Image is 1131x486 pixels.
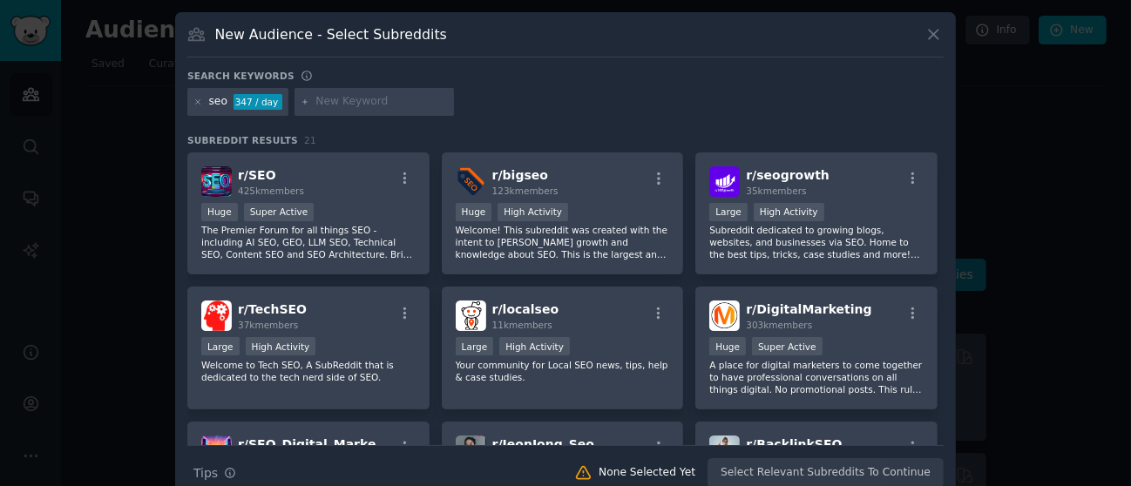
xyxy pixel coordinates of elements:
span: r/ SEO [238,168,276,182]
p: Welcome to Tech SEO, A SubReddit that is dedicated to the tech nerd side of SEO. [201,359,416,383]
div: Super Active [752,337,823,355]
span: r/ BacklinkSEO [746,437,842,451]
span: r/ DigitalMarketing [746,302,871,316]
span: 425k members [238,186,304,196]
span: 123k members [492,186,559,196]
div: None Selected Yet [599,465,695,481]
p: Subreddit dedicated to growing blogs, websites, and businesses via SEO. Home to the best tips, tr... [709,224,924,260]
span: r/ seogrowth [746,168,830,182]
span: 21 [304,135,316,145]
h3: New Audience - Select Subreddits [215,25,447,44]
span: r/ JeonJong_Seo [492,437,594,451]
div: High Activity [498,203,568,221]
span: Tips [193,464,218,483]
div: Huge [201,203,238,221]
span: r/ bigseo [492,168,548,182]
div: seo [209,94,227,110]
span: r/ TechSEO [238,302,307,316]
p: Welcome! This subreddit was created with the intent to [PERSON_NAME] growth and knowledge about S... [456,224,670,260]
div: Large [456,337,494,355]
span: 37k members [238,320,298,330]
div: Huge [456,203,492,221]
img: DigitalMarketing [709,300,740,331]
h3: Search keywords [187,70,295,82]
div: Super Active [244,203,315,221]
p: Your community for Local SEO news, tips, help & case studies. [456,359,670,383]
img: SEO [201,166,232,197]
img: bigseo [456,166,486,197]
span: 35k members [746,186,806,196]
img: SEO_Digital_Marketing [201,435,232,466]
span: 11k members [492,320,552,330]
div: High Activity [246,337,316,355]
img: BacklinkSEO [709,435,740,466]
div: High Activity [754,203,824,221]
span: 303k members [746,320,812,330]
div: Large [201,337,240,355]
span: r/ SEO_Digital_Marketing [238,437,403,451]
img: TechSEO [201,300,232,331]
p: The Premier Forum for all things SEO - including AI SEO, GEO, LLM SEO, Technical SEO, Content SEO... [201,224,416,260]
div: High Activity [499,337,570,355]
div: 347 / day [234,94,282,110]
img: localseo [456,300,486,331]
span: r/ localseo [492,302,559,316]
img: JeonJong_Seo [456,435,486,466]
div: Large [709,203,748,221]
div: Huge [709,337,746,355]
p: A place for digital marketers to come together to have professional conversations on all things d... [709,359,924,395]
span: Subreddit Results [187,134,298,146]
input: New Keyword [315,94,448,110]
img: seogrowth [709,166,740,197]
